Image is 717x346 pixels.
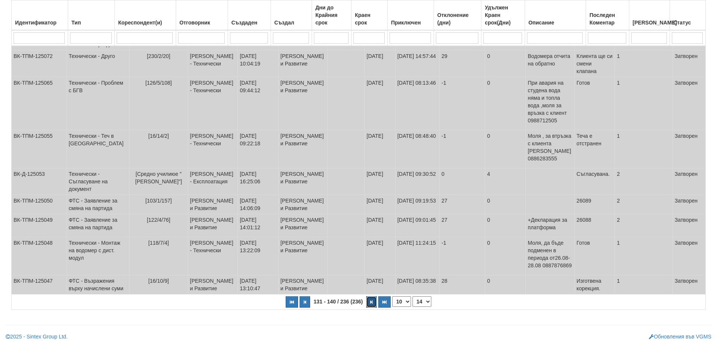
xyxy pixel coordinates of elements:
select: Страница номер [413,296,431,307]
td: 27 [440,214,485,237]
span: [118/7/4] [148,240,169,246]
td: [DATE] [365,214,396,237]
td: [DATE] [365,275,396,294]
td: [PERSON_NAME] и Развитие [279,50,328,77]
td: -1 [440,130,485,168]
th: Отговорник: No sort applied, activate to apply an ascending sort [176,0,228,30]
td: 27 [440,195,485,214]
td: [PERSON_NAME] - Технически [188,77,237,130]
td: Затворен [673,77,705,130]
td: 0 [485,195,526,214]
td: Затворен [673,50,705,77]
td: [DATE] 11:24:15 [395,237,439,275]
span: Клиента ще си смени клапана [577,53,612,74]
td: -1 [440,237,485,275]
td: [DATE] [365,195,396,214]
p: При авария на студена вода няма и топла вода ,моля за връзка с клиент 0988712505 [528,79,572,124]
td: [DATE] 14:57:44 [395,50,439,77]
td: [DATE] 08:13:46 [395,77,439,130]
span: 131 - 140 / 236 (236) [312,299,365,305]
th: Брой Файлове: No sort applied, activate to apply an ascending sort [629,0,670,30]
td: [PERSON_NAME] и Развитие [279,195,328,214]
td: Затворен [673,195,705,214]
td: 1 [615,77,673,130]
td: Затворен [673,275,705,294]
td: [DATE] 09:30:52 [395,168,439,195]
th: Приключен: No sort applied, activate to apply an ascending sort [387,0,434,30]
td: ВК-ТПМ-125055 [12,130,67,168]
td: -1 [440,77,485,130]
td: [PERSON_NAME] и Развитие [279,214,328,237]
span: Готов [577,240,590,246]
div: Отклонение (дни) [436,10,480,28]
td: [PERSON_NAME] - Технически [188,50,237,77]
td: [PERSON_NAME] и Развитие [188,195,237,214]
span: [230/2/20] [147,53,170,59]
td: Технически - Теч в [GEOGRAPHIC_DATA] [67,130,129,168]
td: ФТС - Заявление за смяна на партида [67,214,129,237]
td: ФТС - Възражения върху начислени суми [67,275,129,294]
td: 29 [440,50,485,77]
th: Идентификатор: No sort applied, activate to apply an ascending sort [12,0,68,30]
td: [DATE] 09:19:53 [395,195,439,214]
div: Дни до Крайния срок [314,2,349,28]
span: [103/1/157] [145,198,172,204]
a: Обновления във VGMS [649,334,711,340]
td: [PERSON_NAME] и Развитие [279,237,328,275]
span: 26089 [577,198,591,204]
span: Съгласувана. [577,171,610,177]
span: Готов [577,80,590,86]
td: [PERSON_NAME] и Развитие [188,275,237,294]
td: ВК-ТПМ-125047 [12,275,67,294]
td: Затворен [673,214,705,237]
div: Последен Коментар [588,10,627,28]
td: [PERSON_NAME] и Развитие [279,275,328,294]
p: Водомера отчита на обратно [528,52,572,67]
th: Създал: No sort applied, activate to apply an ascending sort [271,0,312,30]
td: 0 [485,50,526,77]
td: Затворен [673,130,705,168]
span: [126/5/108] [145,80,172,86]
td: [DATE] 14:06:09 [238,195,279,214]
div: Кореспондент(и) [117,17,174,28]
div: Отговорник [178,17,226,28]
td: [DATE] [365,237,396,275]
span: [Средно училиюе "[PERSON_NAME]"] [135,171,182,184]
button: Първа страница [286,296,298,308]
td: 28 [440,275,485,294]
span: [122/4/76] [147,217,170,223]
td: [DATE] [365,77,396,130]
td: 1 [615,50,673,77]
td: 2 [615,168,673,195]
td: [DATE] 09:44:12 [238,77,279,130]
div: Тип [70,17,113,28]
td: [DATE] 10:04:19 [238,50,279,77]
td: [DATE] 16:25:06 [238,168,279,195]
td: Затворен [673,168,705,195]
span: [16/14/2] [148,133,169,139]
td: ВК-ТПМ-125072 [12,50,67,77]
button: Следваща страница [366,296,377,308]
td: Технически - Друго [67,50,129,77]
td: 0 [485,77,526,130]
td: 2 [615,195,673,214]
span: Изготвена корекция. [577,278,601,291]
span: 26088 [577,217,591,223]
span: [16/10/9] [148,278,169,284]
div: Описание [527,17,584,28]
th: Статус: No sort applied, activate to apply an ascending sort [670,0,705,30]
td: [PERSON_NAME] - Експлоатация [188,168,237,195]
td: [DATE] 09:22:18 [238,130,279,168]
td: ВК-ТПМ-125048 [12,237,67,275]
span: Теча е отстранен [577,133,601,146]
th: Краен срок: No sort applied, activate to apply an ascending sort [352,0,388,30]
td: ВК-ТПМ-125049 [12,214,67,237]
td: ВК-ТПМ-125065 [12,77,67,130]
td: [DATE] 09:01:45 [395,214,439,237]
td: [PERSON_NAME] и Развитие [279,77,328,130]
td: 1 [615,275,673,294]
div: [PERSON_NAME] [631,17,668,28]
td: [PERSON_NAME] - Технически [188,130,237,168]
td: Технически - Проблем с БГВ [67,77,129,130]
td: [PERSON_NAME] и Развитие [188,214,237,237]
